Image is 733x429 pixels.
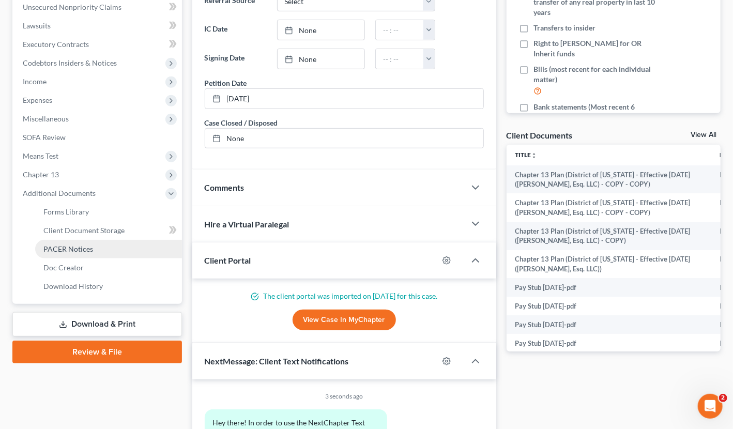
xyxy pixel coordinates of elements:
span: NextMessage: Client Text Notifications [205,356,349,366]
span: Unsecured Nonpriority Claims [23,3,121,11]
span: Executory Contracts [23,40,89,49]
a: None [278,49,365,69]
label: Signing Date [200,49,272,69]
span: Means Test [23,151,58,160]
span: Comments [205,182,245,192]
span: Expenses [23,96,52,104]
a: Executory Contracts [14,35,182,54]
div: 3 seconds ago [205,392,484,401]
span: Right to [PERSON_NAME] for OR Inherit funds [533,38,659,59]
span: Income [23,77,47,86]
td: Chapter 13 Plan (District of [US_STATE] - Effective [DATE] ([PERSON_NAME], Esq. LLC) - COPY - COPY) [507,193,711,222]
span: Forms Library [43,207,89,216]
span: Transfers to insider [533,23,595,33]
a: View All [691,131,716,139]
span: Client Portal [205,255,251,265]
input: -- : -- [376,49,424,69]
div: Petition Date [205,78,247,88]
span: Hire a Virtual Paralegal [205,219,289,229]
span: Additional Documents [23,189,96,197]
input: -- : -- [376,20,424,40]
span: Lawsuits [23,21,51,30]
a: SOFA Review [14,128,182,147]
a: Lawsuits [14,17,182,35]
span: SOFA Review [23,133,66,142]
div: Client Documents [507,130,573,141]
td: Pay Stub [DATE]-pdf [507,334,711,353]
div: Case Closed / Disposed [205,117,278,128]
p: The client portal was imported on [DATE] for this case. [205,291,484,301]
td: Chapter 13 Plan (District of [US_STATE] - Effective [DATE] ([PERSON_NAME], Esq. LLC)) [507,250,711,279]
span: Bills (most recent for each individual matter) [533,64,659,85]
a: Download & Print [12,312,182,336]
a: Review & File [12,341,182,363]
a: Titleunfold_more [515,151,537,159]
a: None [278,20,365,40]
a: Forms Library [35,203,182,221]
span: Bank statements (Most recent 6 months) [533,102,659,122]
td: Chapter 13 Plan (District of [US_STATE] - Effective [DATE] ([PERSON_NAME], Esq. LLC) - COPY) [507,222,711,250]
td: Chapter 13 Plan (District of [US_STATE] - Effective [DATE] ([PERSON_NAME], Esq. LLC) - COPY - COPY) [507,165,711,194]
a: Download History [35,277,182,296]
span: Download History [43,282,103,290]
iframe: Intercom live chat [698,394,723,419]
a: View Case in MyChapter [293,310,396,330]
td: Pay Stub [DATE]-pdf [507,315,711,334]
a: Doc Creator [35,258,182,277]
a: Client Document Storage [35,221,182,240]
a: None [205,129,483,148]
span: Chapter 13 [23,170,59,179]
span: Miscellaneous [23,114,69,123]
span: PACER Notices [43,244,93,253]
a: PACER Notices [35,240,182,258]
a: [DATE] [205,89,483,109]
span: Codebtors Insiders & Notices [23,58,117,67]
i: unfold_more [531,152,537,159]
span: Client Document Storage [43,226,125,235]
td: Pay Stub [DATE]-pdf [507,297,711,315]
span: 2 [719,394,727,402]
label: IC Date [200,20,272,40]
span: Doc Creator [43,263,84,272]
td: Pay Stub [DATE]-pdf [507,278,711,297]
